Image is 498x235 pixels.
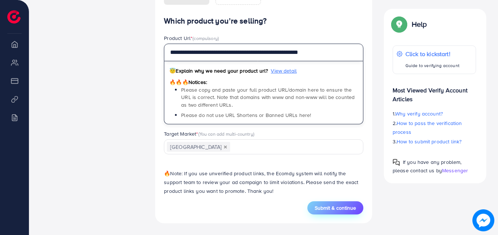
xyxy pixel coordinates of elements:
label: Product Url [164,34,219,42]
p: 2. [393,119,476,136]
div: Search for option [164,139,363,154]
p: Guide to verifying account [405,61,460,70]
p: Click to kickstart! [405,49,460,58]
button: Deselect Pakistan [224,145,227,149]
span: View detail [271,67,297,74]
img: Popup guide [393,18,406,31]
span: How to submit product link? [397,138,461,145]
img: Popup guide [393,159,400,166]
p: Note: If you use unverified product links, the Ecomdy system will notify the support team to revi... [164,169,363,195]
span: If you have any problem, please contact us by [393,158,462,174]
span: Explain why we need your product url? [169,67,268,74]
span: Please do not use URL Shortens or Banned URLs here! [181,111,311,119]
p: Help [412,20,427,29]
h4: Which product you’re selling? [164,16,363,26]
p: 3. [393,137,476,146]
img: image [472,209,494,231]
span: Please copy and paste your full product URL/domain here to ensure the URL is correct. Note that d... [181,86,355,109]
span: How to pass the verification process [393,120,462,136]
span: [GEOGRAPHIC_DATA] [167,142,230,152]
span: Notices: [169,78,207,86]
span: (compulsory) [192,35,219,41]
span: Submit & continue [315,204,356,212]
span: Messenger [442,167,468,174]
label: Target Market [164,130,254,137]
input: Search for option [231,142,354,153]
span: Why verify account? [395,110,443,117]
span: (You can add multi-country) [198,131,254,137]
span: 😇 [169,67,176,74]
p: Most Viewed Verify Account Articles [393,80,476,103]
span: 🔥🔥🔥 [169,78,188,86]
button: Submit & continue [307,201,363,214]
img: logo [7,10,20,23]
p: 1. [393,109,476,118]
span: 🔥 [164,170,170,177]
